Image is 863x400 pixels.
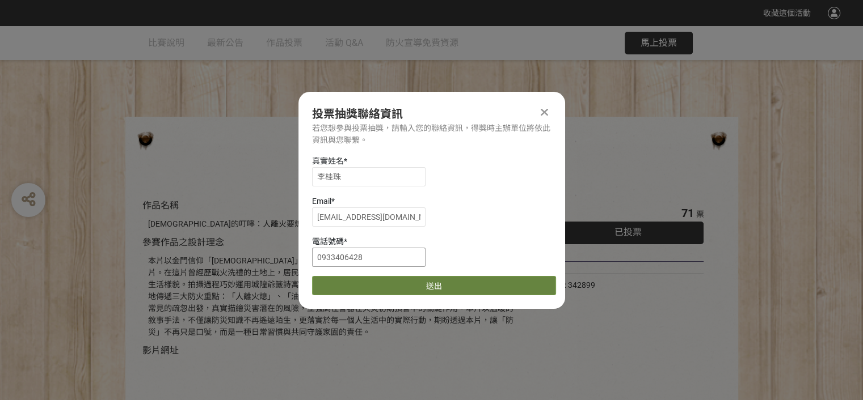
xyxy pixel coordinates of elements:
[142,237,224,248] span: 參賽作品之設計理念
[312,197,331,206] span: Email
[386,26,458,60] a: 防火宣導免費資源
[312,105,552,122] div: 投票抽獎聯絡資訊
[266,26,302,60] a: 作品投票
[325,37,363,48] span: 活動 Q&A
[312,276,556,295] button: 送出
[614,227,642,237] span: 已投票
[312,237,344,246] span: 電話號碼
[325,26,363,60] a: 活動 Q&A
[148,26,184,60] a: 比賽說明
[266,37,302,48] span: 作品投票
[312,156,344,165] span: 真實姓名
[312,122,552,146] div: 若您想參與投票抽獎，請輸入您的聯絡資訊，得獎時主辦單位將依此資訊與您聯繫。
[142,345,179,356] span: 影片網址
[148,218,519,230] div: [DEMOGRAPHIC_DATA]的叮嚀：人離火要熄，住警器不離
[625,32,693,54] button: 馬上投票
[386,37,458,48] span: 防火宣導免費資源
[696,210,704,219] span: 票
[207,37,243,48] span: 最新公告
[641,37,677,48] span: 馬上投票
[148,255,519,338] div: 本片以金門信仰「[DEMOGRAPHIC_DATA]」為文化核心，融合現代科技，打造具人文溫度的防災教育影片。在這片曾經歷戰火洗禮的土地上，居民習慣向城隍爺求籤問事、解決疑難，也形塑出信仰深植日...
[207,26,243,60] a: 最新公告
[142,200,179,211] span: 作品名稱
[148,37,184,48] span: 比賽說明
[553,280,595,290] span: SID: 342899
[681,206,693,220] span: 71
[763,8,811,18] span: 收藏這個活動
